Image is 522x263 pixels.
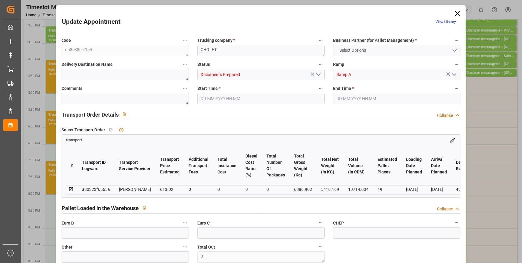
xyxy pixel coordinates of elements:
[66,146,77,185] th: #
[348,186,369,193] div: 19714.004
[197,220,210,226] span: Euro C
[333,69,460,80] input: Type to search/select
[344,146,373,185] th: Total Volume (in CDM)
[333,45,460,56] button: open menu
[406,186,422,193] div: [DATE]
[333,220,344,226] span: CHEP
[181,36,189,44] button: code
[317,36,325,44] button: Trucking company *
[453,36,460,44] button: Business Partner (for Pallet Management) *
[453,219,460,227] button: CHEP
[333,37,417,44] span: Business Partner (for Pallet Management)
[313,70,322,79] button: open menu
[66,138,82,142] span: transport
[119,109,130,120] button: View description
[436,20,456,24] a: View History
[114,146,156,185] th: Transport Service Provider
[197,93,325,104] input: DD-MM-YYYY HH:MM
[456,186,478,193] div: 49
[197,251,325,263] textarea: 0
[62,61,113,68] span: Delivery Destination Name
[197,69,325,80] input: Type to search/select
[317,146,344,185] th: Total Net Weight (in KG)
[317,84,325,92] button: Start Time *
[378,186,397,193] div: 19
[321,186,339,193] div: 5410.169
[402,146,426,185] th: Loading Date Planned
[336,47,369,54] span: Select Options
[82,186,110,193] div: a30323f6565a
[426,146,451,185] th: Arrival Date Planned
[197,61,210,68] span: Status
[437,206,453,212] div: Collapse
[62,45,189,56] textarea: da8e38cef1e5
[317,243,325,251] button: Total Out
[241,146,262,185] th: Diesel Cost Ratio (%)
[181,243,189,251] button: Other
[160,186,180,193] div: 613.02
[62,37,71,44] span: code
[62,220,74,226] span: Euro B
[217,186,236,193] div: 0
[431,186,447,193] div: [DATE]
[62,85,82,92] span: Comments
[373,146,402,185] th: Estimated Pallet Places
[333,61,344,68] span: Ramp
[333,93,460,104] input: DD-MM-YYYY HH:MM
[262,146,290,185] th: Total Number Of Packages
[181,60,189,68] button: Delivery Destination Name
[213,146,241,185] th: Total Insurance Cost
[62,17,120,27] h2: Update Appointment
[119,186,151,193] div: [PERSON_NAME]
[77,146,114,185] th: Transport ID Logward
[181,84,189,92] button: Comments
[62,244,72,250] span: Other
[197,244,215,250] span: Total Out
[189,186,208,193] div: 0
[66,137,82,142] a: transport
[453,84,460,92] button: End Time *
[181,219,189,227] button: Euro B
[197,85,220,92] span: Start Time
[197,45,325,56] textarea: CHOLET
[139,202,150,213] button: View description
[62,111,119,119] h2: Transport Order Details
[156,146,184,185] th: Transport Price Estimated
[245,186,257,193] div: 0
[290,146,317,185] th: Total Gross Weight (Kg)
[437,112,453,119] div: Collapse
[317,219,325,227] button: Euro C
[451,146,483,185] th: Destination Region
[266,186,285,193] div: 0
[453,60,460,68] button: Ramp
[294,186,312,193] div: 6386.902
[333,85,354,92] span: End Time
[197,37,235,44] span: Trucking company
[317,60,325,68] button: Status
[62,127,105,133] span: Select Transport Order
[62,204,139,212] h2: Pallet Loaded in the Warehouse
[184,146,213,185] th: Additional Transport Fees
[449,70,458,79] button: open menu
